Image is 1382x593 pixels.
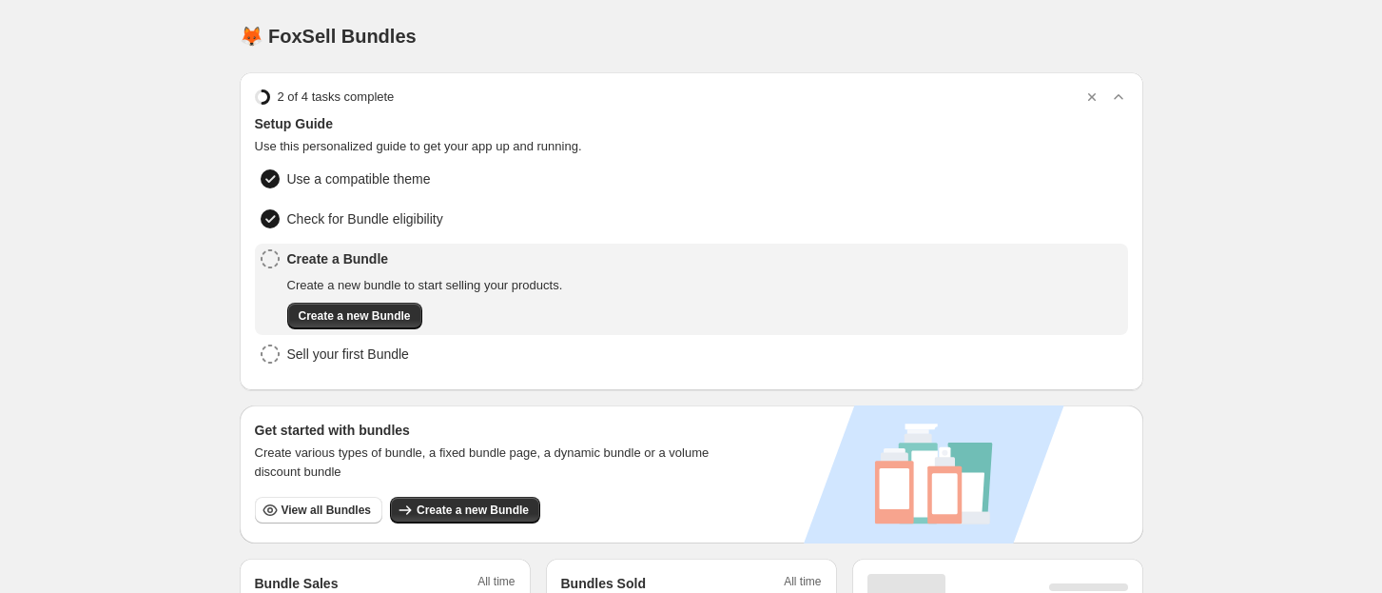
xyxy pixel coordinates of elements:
[417,503,529,518] span: Create a new Bundle
[240,25,417,48] h1: 🦊 FoxSell Bundles
[287,249,563,268] span: Create a Bundle
[255,137,1128,156] span: Use this personalized guide to get your app up and running.
[561,574,646,593] h2: Bundles Sold
[278,88,395,107] span: 2 of 4 tasks complete
[287,169,431,188] span: Use a compatible theme
[255,497,382,524] button: View all Bundles
[282,503,371,518] span: View all Bundles
[299,308,411,324] span: Create a new Bundle
[287,345,409,364] span: Sell your first Bundle
[255,114,1128,133] span: Setup Guide
[287,209,443,228] span: Check for Bundle eligibility
[390,497,540,524] button: Create a new Bundle
[255,444,728,482] span: Create various types of bundle, a fixed bundle page, a dynamic bundle or a volume discount bundle
[287,276,563,295] span: Create a new bundle to start selling your products.
[255,574,339,593] h2: Bundle Sales
[287,303,422,329] button: Create a new Bundle
[255,421,728,440] h3: Get started with bundles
